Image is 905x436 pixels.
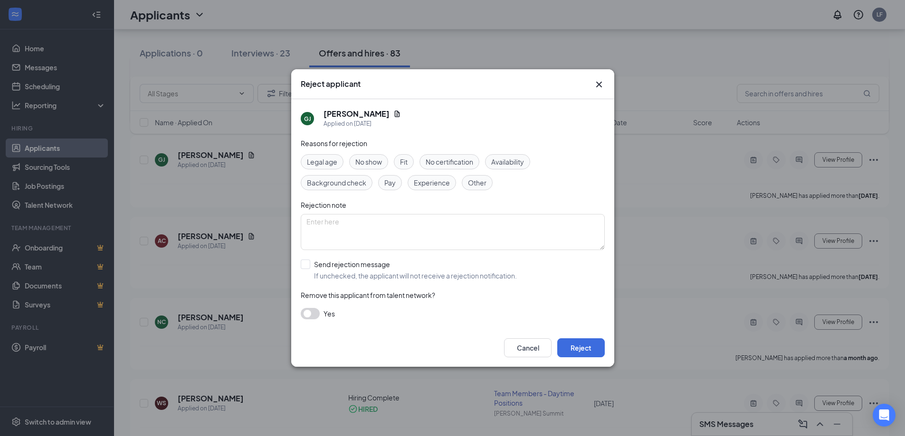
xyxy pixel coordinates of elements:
[324,119,401,129] div: Applied on [DATE]
[593,79,605,90] svg: Cross
[426,157,473,167] span: No certification
[307,157,337,167] span: Legal age
[301,139,367,148] span: Reasons for rejection
[468,177,486,188] span: Other
[301,79,361,89] h3: Reject applicant
[557,338,605,357] button: Reject
[504,338,552,357] button: Cancel
[491,157,524,167] span: Availability
[324,308,335,319] span: Yes
[414,177,450,188] span: Experience
[307,177,366,188] span: Background check
[355,157,382,167] span: No show
[304,115,311,123] div: GJ
[400,157,408,167] span: Fit
[873,404,895,427] div: Open Intercom Messenger
[301,291,435,299] span: Remove this applicant from talent network?
[384,177,396,188] span: Pay
[393,110,401,118] svg: Document
[593,79,605,90] button: Close
[324,109,390,119] h5: [PERSON_NAME]
[301,201,346,209] span: Rejection note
